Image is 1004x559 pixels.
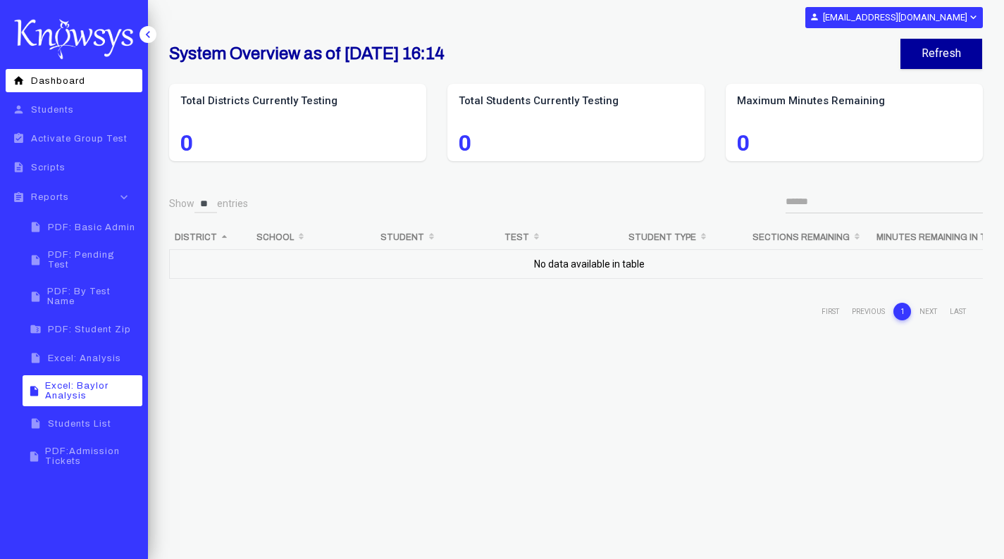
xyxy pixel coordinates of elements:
i: insert_drive_file [27,417,44,429]
label: Show entries [169,194,248,213]
b: District [175,232,217,242]
b: System Overview as of [DATE] 16:14 [169,44,445,63]
i: keyboard_arrow_left [141,27,155,42]
i: insert_drive_file [27,291,44,303]
b: School [256,232,294,242]
i: insert_drive_file [27,451,42,463]
i: person [10,103,27,115]
span: PDF:Admission Tickets [45,446,138,466]
span: PDF: Basic Admin [48,222,135,232]
span: Students List [48,419,111,429]
i: insert_drive_file [27,221,44,233]
i: description [10,161,27,173]
a: 1 [893,303,911,320]
th: School: activate to sort column ascending [251,225,375,249]
th: District: activate to sort column descending [169,225,251,249]
b: [EMAIL_ADDRESS][DOMAIN_NAME] [823,12,967,23]
i: insert_drive_file [27,254,44,266]
b: Test [504,232,529,242]
label: Maximum Minutes Remaining [737,94,972,108]
span: PDF: Student Zip [48,325,131,334]
button: Refresh [900,39,982,69]
i: insert_drive_file [27,352,44,364]
label: Total Districts Currently Testing [180,94,415,108]
select: Showentries [194,194,217,213]
span: Reports [31,192,69,202]
label: Total Students Currently Testing [459,94,693,108]
th: Test: activate to sort column ascending [499,225,623,249]
b: Sections Remaining [752,232,850,242]
i: insert_drive_file [27,385,42,397]
i: assignment_turned_in [10,132,27,144]
th: Student Type: activate to sort column ascending [623,225,747,249]
span: 0 [737,134,972,151]
span: 0 [459,134,693,151]
span: Excel: Analysis [48,353,121,363]
i: expand_more [967,11,978,23]
span: Students [31,105,74,115]
i: keyboard_arrow_down [113,190,135,204]
span: Activate Group Test [31,134,128,144]
th: Sections Remaining: activate to sort column ascending [747,225,871,249]
i: assignment [10,191,27,203]
i: home [10,75,27,87]
th: Student: activate to sort column ascending [375,225,499,249]
i: folder_zip [27,323,44,335]
b: Student Type [628,232,696,242]
span: PDF: By Test Name [47,287,138,306]
span: Dashboard [31,76,85,86]
span: Scripts [31,163,66,172]
span: 0 [180,134,415,151]
span: PDF: Pending Test [48,250,138,270]
span: Excel: Baylor Analysis [45,381,138,401]
b: Student [380,232,424,242]
i: person [810,12,819,22]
